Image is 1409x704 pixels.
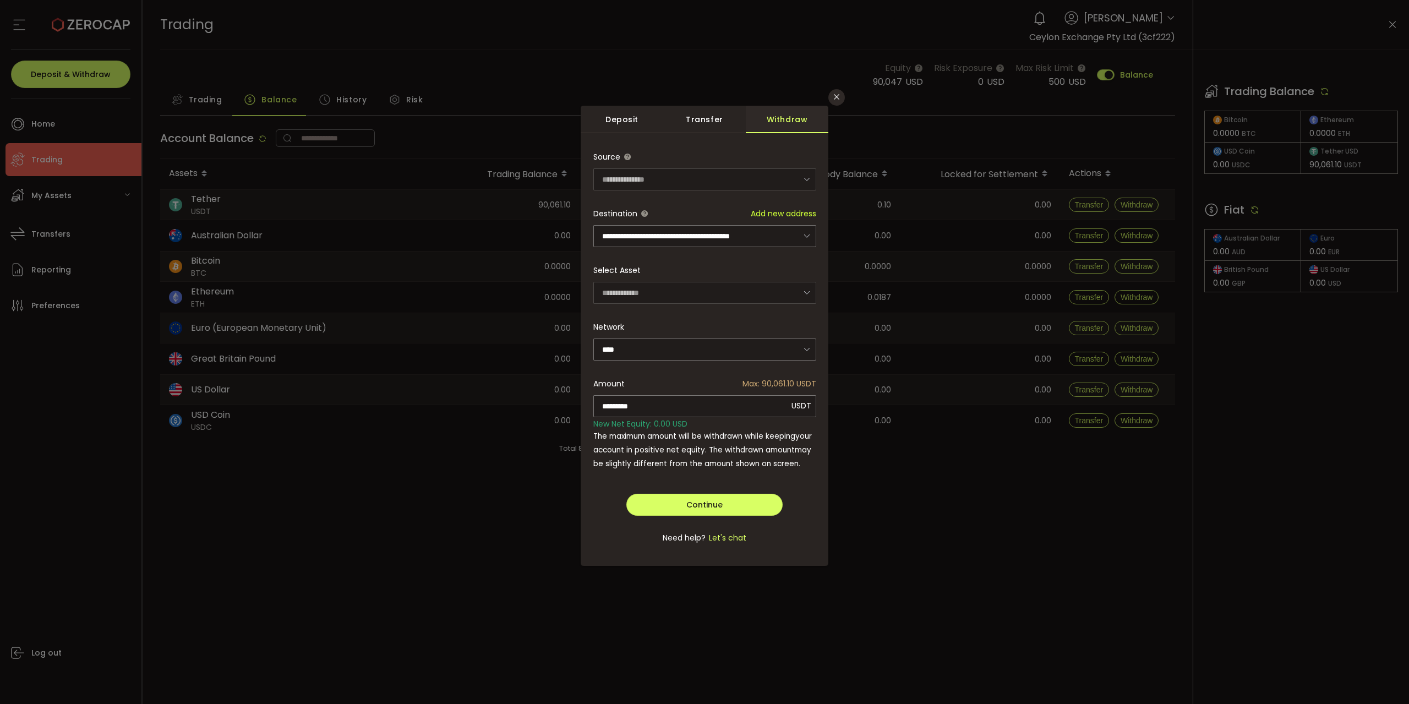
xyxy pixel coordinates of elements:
div: Withdraw [746,106,828,133]
div: dialog [581,106,828,566]
div: Transfer [663,106,746,133]
iframe: Chat Widget [1354,651,1409,704]
div: Deposit [581,106,663,133]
